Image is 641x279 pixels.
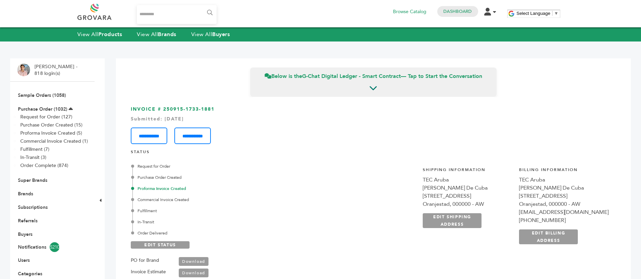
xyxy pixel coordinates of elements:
[18,257,30,263] a: Users
[50,242,59,252] span: 5210
[132,208,301,214] div: Fulfillment
[20,114,72,120] a: Request for Order (127)
[191,31,230,38] a: View AllBuyers
[423,213,482,228] a: EDIT SHIPPING ADDRESS
[18,218,38,224] a: Referrals
[132,230,301,236] div: Order Delivered
[131,116,616,122] div: Submitted: [DATE]
[20,138,88,144] a: Commercial Invoice Created (1)
[18,204,48,211] a: Subscriptions
[18,191,33,197] a: Brands
[137,5,217,24] input: Search...
[393,8,426,16] a: Browse Catalog
[179,269,208,277] a: Download
[20,146,49,152] a: Fulfillment (7)
[20,162,68,169] a: Order Complete (874)
[423,192,512,200] div: [STREET_ADDRESS]
[265,73,482,80] span: Below is the — Tap to Start the Conversation
[20,130,82,136] a: Proforma Invoice Created (5)
[423,184,512,192] div: [PERSON_NAME] De Cuba
[18,106,67,112] a: Purchase Order (1032)
[18,242,87,252] a: Notifications5210
[20,122,82,128] a: Purchase Order Created (15)
[519,216,609,224] div: [PHONE_NUMBER]
[158,31,176,38] strong: Brands
[131,149,616,158] h4: STATUS
[34,63,79,77] li: [PERSON_NAME] - 818 login(s)
[423,176,512,184] div: TEC Aruba
[132,219,301,225] div: In-Transit
[20,154,46,161] a: In-Transit (3)
[98,31,122,38] strong: Products
[179,257,208,266] a: Download
[519,208,609,216] div: [EMAIL_ADDRESS][DOMAIN_NAME]
[519,200,609,208] div: Oranjestad, 000000 - AW
[132,174,301,180] div: Purchase Order Created
[519,176,609,184] div: TEC Aruba
[423,167,512,176] h4: Shipping Information
[302,73,401,80] strong: G-Chat Digital Ledger - Smart Contract
[131,256,159,264] label: PO for Brand
[18,271,42,277] a: Categories
[519,184,609,192] div: [PERSON_NAME] De Cuba
[18,231,32,238] a: Buyers
[517,11,550,16] span: Select Language
[131,106,616,144] h3: INVOICE # 250915-1733-1881
[132,163,301,169] div: Request for Order
[18,92,66,99] a: Sample Orders (1058)
[517,11,559,16] a: Select Language​
[131,241,190,249] a: EDIT STATUS
[519,192,609,200] div: [STREET_ADDRESS]
[18,177,47,184] a: Super Brands
[519,167,609,176] h4: Billing Information
[212,31,230,38] strong: Buyers
[554,11,559,16] span: ▼
[131,268,166,276] label: Invoice Estimate
[77,31,122,38] a: View AllProducts
[519,229,578,244] a: EDIT BILLING ADDRESS
[132,186,301,192] div: Proforma Invoice Created
[443,8,472,15] a: Dashboard
[132,197,301,203] div: Commercial Invoice Created
[137,31,176,38] a: View AllBrands
[423,200,512,208] div: Oranjestad, 000000 - AW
